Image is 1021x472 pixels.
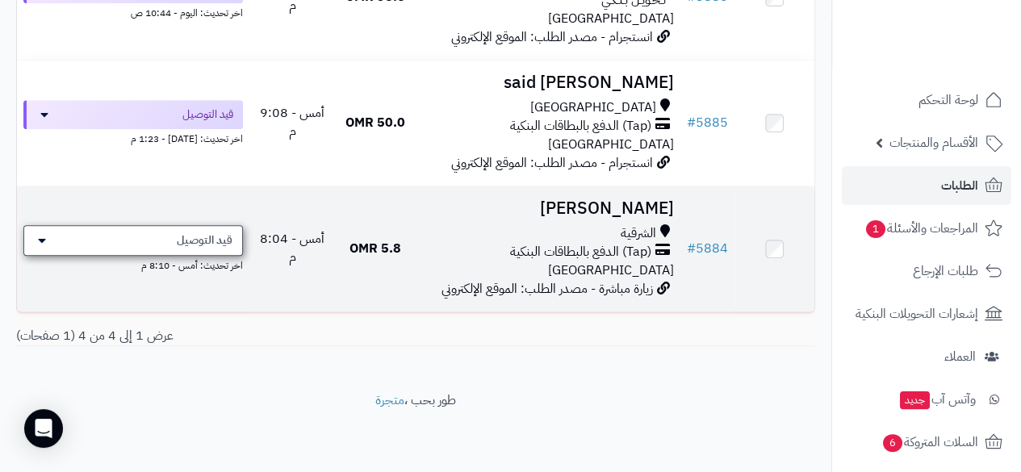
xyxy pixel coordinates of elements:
[451,27,653,47] span: انستجرام - مصدر الطلب: الموقع الإلكتروني
[687,239,696,258] span: #
[548,261,674,280] span: [GEOGRAPHIC_DATA]
[941,174,978,197] span: الطلبات
[177,232,232,249] span: قيد التوصيل
[864,217,978,240] span: المراجعات والأسئلة
[260,103,324,141] span: أمس - 9:08 م
[918,89,978,111] span: لوحة التحكم
[621,224,656,243] span: الشرقية
[530,98,656,117] span: [GEOGRAPHIC_DATA]
[441,279,653,299] span: زيارة مباشرة - مصدر الطلب: الموقع الإلكتروني
[881,431,978,453] span: السلات المتروكة
[842,423,1011,462] a: السلات المتروكة6
[548,135,674,154] span: [GEOGRAPHIC_DATA]
[375,391,404,410] a: متجرة
[182,107,233,123] span: قيد التوصيل
[23,3,243,20] div: اخر تحديث: اليوم - 10:44 ص
[687,113,728,132] a: #5885
[898,388,976,411] span: وآتس آب
[944,345,976,368] span: العملاء
[911,45,1006,79] img: logo-2.png
[883,434,902,452] span: 6
[913,260,978,282] span: طلبات الإرجاع
[548,9,674,28] span: [GEOGRAPHIC_DATA]
[842,209,1011,248] a: المراجعات والأسئلة1
[23,129,243,146] div: اخر تحديث: [DATE] - 1:23 م
[900,391,930,409] span: جديد
[4,327,416,345] div: عرض 1 إلى 4 من 4 (1 صفحات)
[349,239,401,258] span: 5.8 OMR
[842,337,1011,376] a: العملاء
[842,166,1011,205] a: الطلبات
[260,229,324,267] span: أمس - 8:04 م
[23,256,243,273] div: اخر تحديث: أمس - 8:10 م
[451,153,653,173] span: انستجرام - مصدر الطلب: الموقع الإلكتروني
[889,132,978,154] span: الأقسام والمنتجات
[866,220,885,238] span: 1
[842,294,1011,333] a: إشعارات التحويلات البنكية
[856,303,978,325] span: إشعارات التحويلات البنكية
[421,73,674,92] h3: [PERSON_NAME] said
[510,243,651,261] span: (Tap) الدفع بالبطاقات البنكية
[842,81,1011,119] a: لوحة التحكم
[421,199,674,218] h3: [PERSON_NAME]
[345,113,405,132] span: 50.0 OMR
[510,117,651,136] span: (Tap) الدفع بالبطاقات البنكية
[687,113,696,132] span: #
[842,380,1011,419] a: وآتس آبجديد
[687,239,728,258] a: #5884
[24,409,63,448] div: Open Intercom Messenger
[842,252,1011,290] a: طلبات الإرجاع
